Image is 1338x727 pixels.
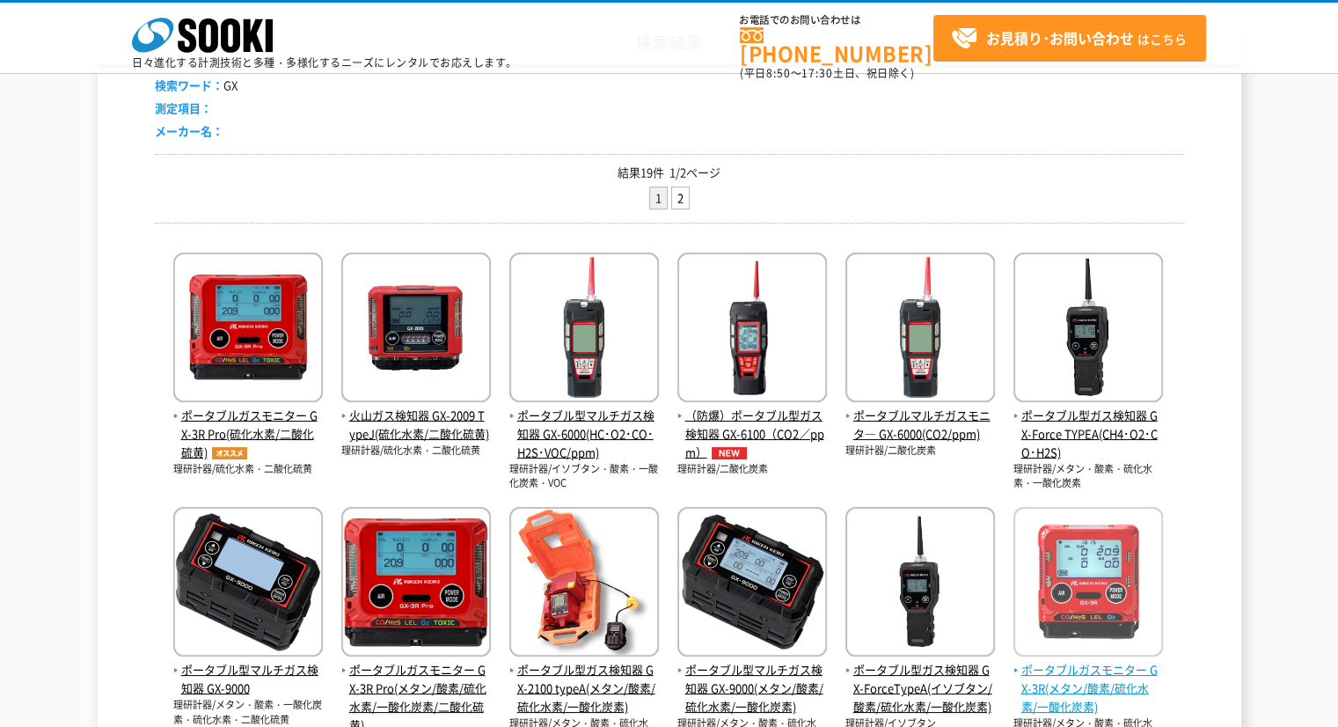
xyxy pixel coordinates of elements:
[1013,389,1163,462] a: ポータブル型ガス検知器 GX-Force TYPEA(CH4･O2･CO･H2S)
[509,407,659,461] span: ポータブル型マルチガス検知器 GX-6000(HC･O2･CO･H2S･VOC/ppm)
[845,389,995,444] a: ポータブルマルチガスモニタ― GX-6000(CO2/ppm)
[677,643,827,716] a: ポータブル型マルチガス検知器 GX-9000(メタン/酸素/硫化水素/一酸化炭素)
[677,253,827,407] img: GX-6100（CO2／ppm）
[341,444,491,459] p: 理研計器/硫化水素・二酸化硫黄
[1013,507,1163,661] img: GX-3R(メタン/酸素/硫化水素/一酸化炭素)
[845,407,995,444] span: ポータブルマルチガスモニタ― GX-6000(CO2/ppm)
[173,253,323,407] img: GX-3R Pro(硫化水素/二酸化硫黄)
[155,77,238,95] li: GX
[677,462,827,477] p: 理研計器/二酸化炭素
[740,65,914,81] span: (平日 ～ 土日、祝日除く)
[509,661,659,716] span: ポータブル型ガス検知器 GX-2100 typeA(メタン/酸素/硫化水素/一酸化炭素)
[845,253,995,407] img: GX-6000(CO2/ppm)
[986,27,1134,48] strong: お見積り･お問い合わせ
[1013,643,1163,716] a: ポータブルガスモニター GX-3R(メタン/酸素/硫化水素/一酸化炭素)
[740,27,933,63] a: [PHONE_NUMBER]
[509,253,659,407] img: GX-6000(HC･O2･CO･H2S･VOC/ppm)
[801,65,833,81] span: 17:30
[672,187,689,209] a: 2
[208,447,252,459] img: オススメ
[155,122,223,139] span: メーカー名：
[509,389,659,462] a: ポータブル型マルチガス検知器 GX-6000(HC･O2･CO･H2S･VOC/ppm)
[845,507,995,661] img: GX-ForceTypeA(イソブタン/酸素/硫化水素/一酸化炭素)
[845,643,995,716] a: ポータブル型ガス検知器 GX-ForceTypeA(イソブタン/酸素/硫化水素/一酸化炭素)
[173,643,323,698] a: ポータブル型マルチガス検知器 GX-9000
[341,407,491,444] span: 火山ガス検知器 GX-2009 TypeJ(硫化水素/二酸化硫黄)
[173,407,323,461] span: ポータブルガスモニター GX-3R Pro(硫化水素/二酸化硫黄)
[707,447,751,459] img: NEW
[1013,661,1163,716] span: ポータブルガスモニター GX-3R(メタン/酸素/硫化水素/一酸化炭素)
[173,462,323,477] p: 理研計器/硫化水素・二酸化硫黄
[649,187,668,210] li: 1
[155,77,223,93] span: 検索ワード：
[132,57,517,68] p: 日々進化する計測技術と多種・多様化するニーズにレンタルでお応えします。
[845,661,995,716] span: ポータブル型ガス検知器 GX-ForceTypeA(イソブタン/酸素/硫化水素/一酸化炭素)
[740,15,933,26] span: お電話でのお問い合わせは
[1013,253,1163,407] img: GX-Force TYPEA(CH4･O2･CO･H2S)
[173,661,323,698] span: ポータブル型マルチガス検知器 GX-9000
[766,65,791,81] span: 8:50
[155,164,1184,182] p: 結果19件 1/2ページ
[509,507,659,661] img: GX-2100 typeA(メタン/酸素/硫化水素/一酸化炭素)
[677,661,827,716] span: ポータブル型マルチガス検知器 GX-9000(メタン/酸素/硫化水素/一酸化炭素)
[341,507,491,661] img: GX-3R Pro(メタン/酸素/硫化水素/一酸化炭素/二酸化硫黄)
[951,26,1187,52] span: はこちら
[173,389,323,462] a: ポータブルガスモニター GX-3R Pro(硫化水素/二酸化硫黄)オススメ
[341,253,491,407] img: GX-2009 TypeJ(硫化水素/二酸化硫黄)
[173,698,323,727] p: 理研計器/メタン・酸素・一酸化炭素・硫化水素・二酸化硫黄
[509,643,659,716] a: ポータブル型ガス検知器 GX-2100 typeA(メタン/酸素/硫化水素/一酸化炭素)
[933,15,1206,62] a: お見積り･お問い合わせはこちら
[341,389,491,444] a: 火山ガス検知器 GX-2009 TypeJ(硫化水素/二酸化硫黄)
[509,462,659,491] p: 理研計器/イソブタン・酸素・一酸化炭素・VOC
[677,507,827,661] img: GX-9000(メタン/酸素/硫化水素/一酸化炭素)
[677,389,827,462] a: （防爆）ポータブル型ガス検知器 GX-6100（CO2／ppm）NEW
[155,99,212,116] span: 測定項目：
[173,507,323,661] img: GX-9000
[677,407,827,461] span: （防爆）ポータブル型ガス検知器 GX-6100（CO2／ppm）
[1013,462,1163,491] p: 理研計器/メタン・酸素・硫化水素・一酸化炭素
[845,444,995,459] p: 理研計器/二酸化炭素
[1013,407,1163,461] span: ポータブル型ガス検知器 GX-Force TYPEA(CH4･O2･CO･H2S)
